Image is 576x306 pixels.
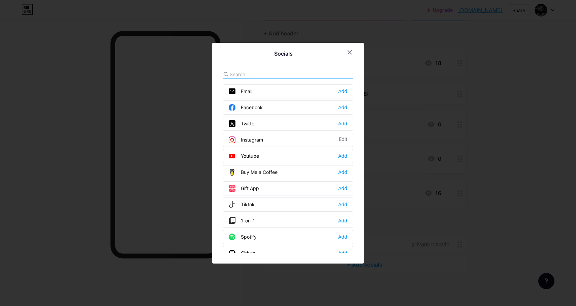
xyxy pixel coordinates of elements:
[339,136,347,143] div: Edit
[229,120,256,127] div: Twitter
[229,201,255,208] div: Tiktok
[338,201,347,208] div: Add
[338,120,347,127] div: Add
[338,153,347,159] div: Add
[229,88,252,95] div: Email
[338,169,347,176] div: Add
[229,185,259,192] div: Gift App
[338,104,347,111] div: Add
[229,104,263,111] div: Facebook
[229,234,257,240] div: Spotify
[229,250,255,256] div: Github
[338,217,347,224] div: Add
[229,169,278,176] div: Buy Me a Coffee
[338,250,347,256] div: Add
[338,234,347,240] div: Add
[338,185,347,192] div: Add
[229,217,255,224] div: 1-on-1
[229,153,259,159] div: Youtube
[229,136,263,143] div: Instagram
[338,88,347,95] div: Add
[274,50,293,58] div: Socials
[230,71,304,78] input: Search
